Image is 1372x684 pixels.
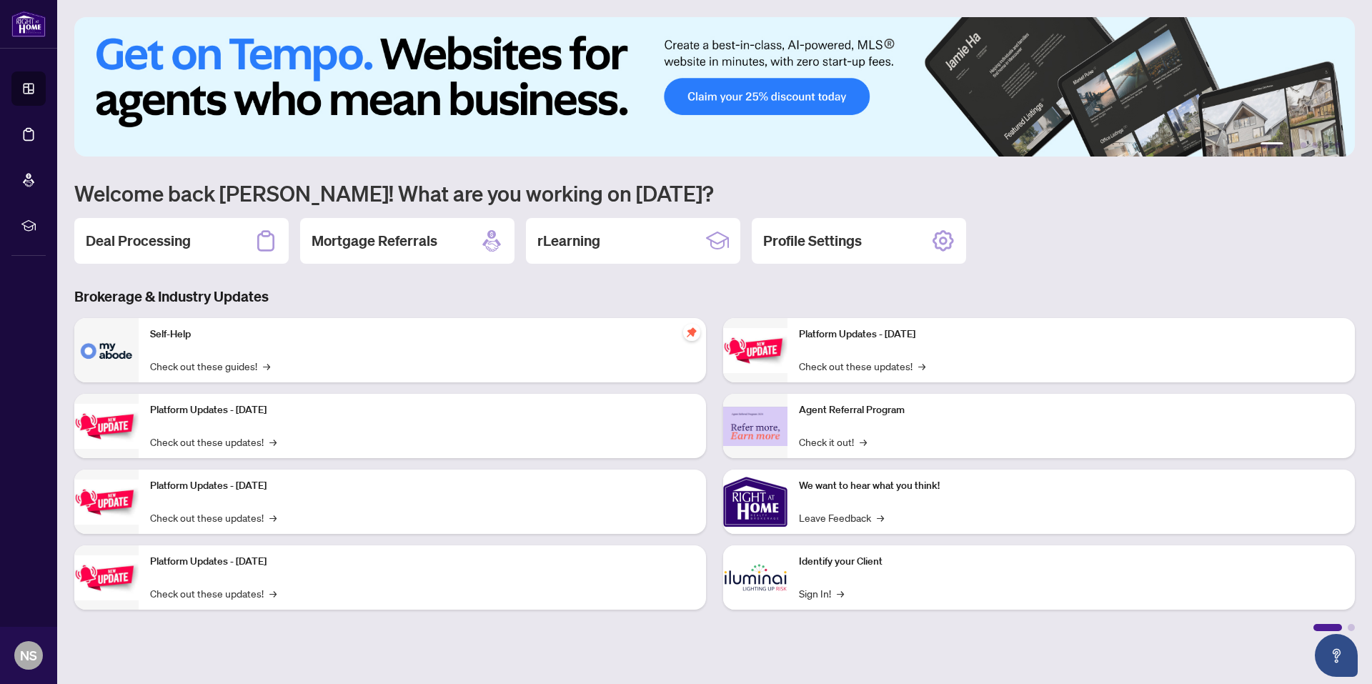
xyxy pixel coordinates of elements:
[1323,142,1329,148] button: 5
[150,327,695,342] p: Self-Help
[74,318,139,382] img: Self-Help
[799,585,844,601] a: Sign In!→
[799,554,1343,570] p: Identify your Client
[723,328,787,373] img: Platform Updates - June 23, 2025
[269,585,277,601] span: →
[11,11,46,37] img: logo
[74,287,1355,307] h3: Brokerage & Industry Updates
[877,510,884,525] span: →
[1261,142,1283,148] button: 1
[918,358,925,374] span: →
[860,434,867,450] span: →
[1312,142,1318,148] button: 4
[799,402,1343,418] p: Agent Referral Program
[799,478,1343,494] p: We want to hear what you think!
[799,434,867,450] a: Check it out!→
[837,585,844,601] span: →
[1289,142,1295,148] button: 2
[723,545,787,610] img: Identify your Client
[1335,142,1341,148] button: 6
[683,324,700,341] span: pushpin
[74,179,1355,207] h1: Welcome back [PERSON_NAME]! What are you working on [DATE]?
[799,327,1343,342] p: Platform Updates - [DATE]
[150,510,277,525] a: Check out these updates!→
[1301,142,1306,148] button: 3
[150,402,695,418] p: Platform Updates - [DATE]
[74,404,139,449] img: Platform Updates - September 16, 2025
[86,231,191,251] h2: Deal Processing
[269,434,277,450] span: →
[799,510,884,525] a: Leave Feedback→
[150,434,277,450] a: Check out these updates!→
[723,407,787,446] img: Agent Referral Program
[150,358,270,374] a: Check out these guides!→
[74,555,139,600] img: Platform Updates - July 8, 2025
[269,510,277,525] span: →
[537,231,600,251] h2: rLearning
[150,554,695,570] p: Platform Updates - [DATE]
[1315,634,1358,677] button: Open asap
[150,585,277,601] a: Check out these updates!→
[74,480,139,525] img: Platform Updates - July 21, 2025
[763,231,862,251] h2: Profile Settings
[20,645,37,665] span: NS
[263,358,270,374] span: →
[74,17,1355,157] img: Slide 0
[150,478,695,494] p: Platform Updates - [DATE]
[799,358,925,374] a: Check out these updates!→
[312,231,437,251] h2: Mortgage Referrals
[723,470,787,534] img: We want to hear what you think!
